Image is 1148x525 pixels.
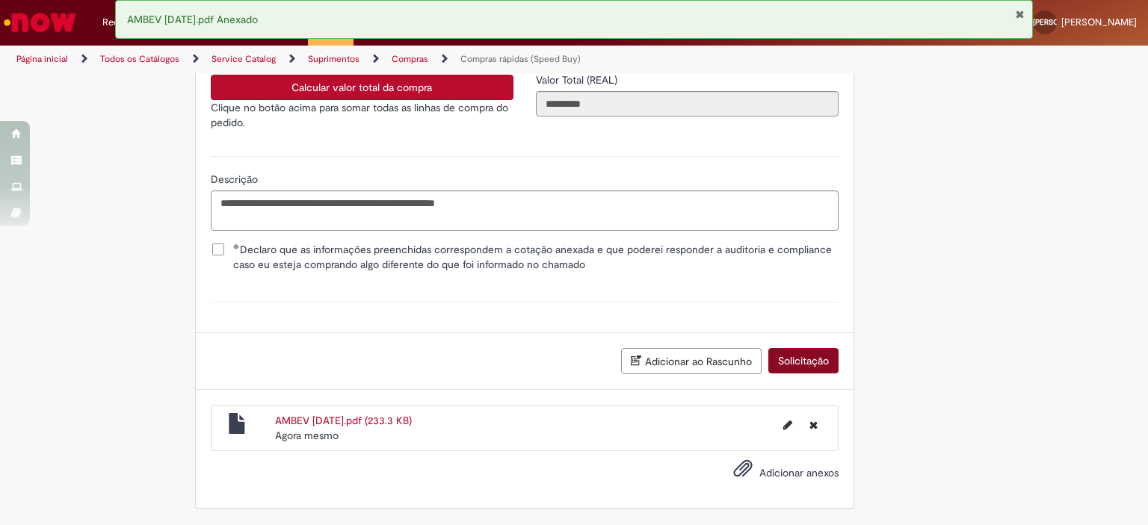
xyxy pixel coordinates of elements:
[460,53,581,65] a: Compras rápidas (Speed Buy)
[1,7,78,37] img: ServiceNow
[233,242,839,272] span: Declaro que as informações preenchidas correspondem a cotação anexada e que poderei responder a a...
[621,348,762,374] button: Adicionar ao Rascunho
[100,53,179,65] a: Todos os Catálogos
[211,100,513,130] p: Clique no botão acima para somar todas as linhas de compra do pedido.
[233,243,240,249] span: Obrigatório Preenchido
[729,455,756,489] button: Adicionar anexos
[211,75,513,100] button: Calcular valor total da compra
[536,72,620,87] label: Somente leitura - Valor Total (REAL)
[536,91,839,117] input: Valor Total (REAL)
[275,429,339,442] time: 29/09/2025 14:30:22
[11,46,754,73] ul: Trilhas de página
[102,15,155,30] span: Requisições
[212,53,276,65] a: Service Catalog
[392,53,428,65] a: Compras
[127,13,258,26] span: AMBEV [DATE].pdf Anexado
[16,53,68,65] a: Página inicial
[800,413,827,437] button: Excluir AMBEV 29.09.25.pdf
[211,173,261,186] span: Descrição
[308,53,359,65] a: Suprimentos
[759,466,839,479] span: Adicionar anexos
[211,190,839,231] textarea: Descrição
[275,429,339,442] span: Agora mesmo
[768,348,839,373] button: Solicitação
[536,73,620,87] span: Somente leitura - Valor Total (REAL)
[1061,16,1137,28] span: [PERSON_NAME]
[774,413,801,437] button: Editar nome de arquivo AMBEV 29.09.25.pdf
[1015,8,1025,20] button: Fechar Notificação
[275,414,412,427] a: AMBEV [DATE].pdf (233.3 KB)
